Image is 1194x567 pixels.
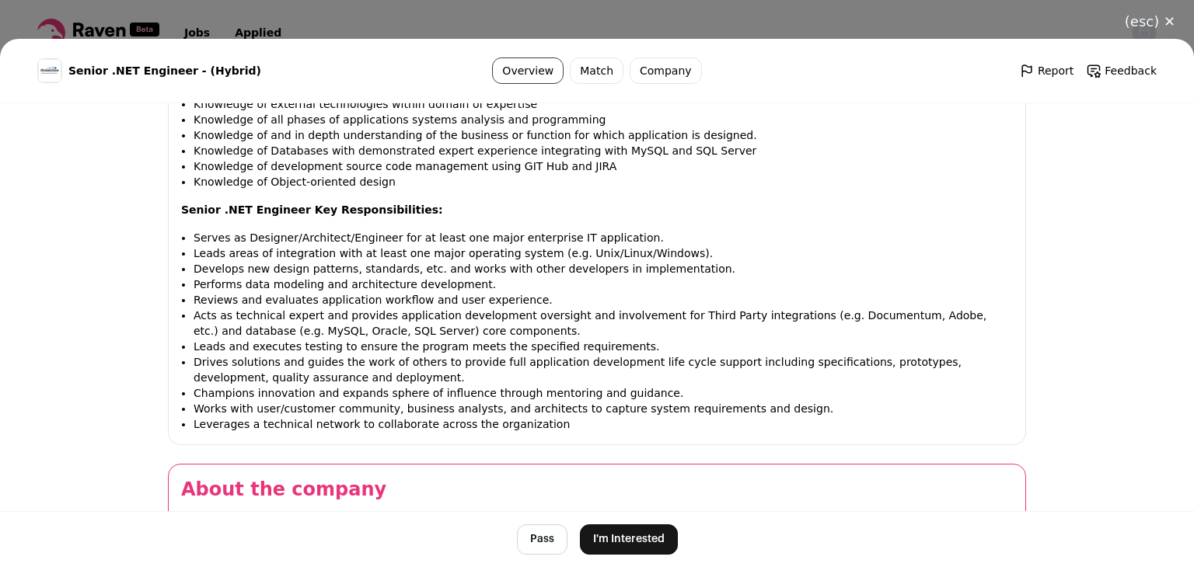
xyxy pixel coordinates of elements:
li: Knowledge of Object-oriented design [194,174,1013,190]
li: Performs data modeling and architecture development. [194,277,1013,292]
li: Knowledge of Databases with demonstrated expert experience integrating with MySQL and SQL Server [194,143,1013,158]
li: Drives solutions and guides the work of others to provide full application development life cycle... [194,354,1013,385]
li: Knowledge of and in depth understanding of the business or function for which application is desi... [194,127,1013,143]
button: Pass [517,524,567,555]
a: Report [1019,63,1074,78]
button: I'm Interested [580,524,678,555]
li: Reviews and evaluates application workflow and user experience. [194,292,1013,308]
a: Match [570,57,623,84]
li: Knowledge of all phases of applications systems analysis and programming [194,112,1013,127]
li: Champions innovation and expands sphere of influence through mentoring and guidance. [194,385,1013,401]
li: Leads and executes testing to ensure the program meets the specified requirements. [194,339,1013,354]
li: Leads areas of integration with at least one major operating system (e.g. Unix/Linux/Windows). [194,245,1013,261]
li: Leverages a technical network to collaborate across the organization [194,416,1013,432]
li: Knowledge of external technologies within domain of expertise [194,96,1013,112]
strong: Senior .NET Engineer Key Responsibilities: [181,203,443,216]
img: a1830f901a5632f9bb4ab68bb43991403f1b9aa02448ec4e8f16baa60fa78ee5.jpg [38,59,61,82]
li: Develops new design patterns, standards, etc. and works with other developers in implementation. [194,261,1013,277]
li: Acts as technical expert and provides application development oversight and involvement for Third... [194,308,1013,339]
a: Feedback [1086,63,1157,78]
li: Works with user/customer community, business analysts, and architects to capture system requireme... [194,401,1013,416]
li: Knowledge of development source code management using GIT Hub and JIRA [194,158,1013,174]
span: Senior .NET Engineer - (Hybrid) [68,63,261,78]
a: Overview [492,57,564,84]
a: Company [630,57,702,84]
button: Close modal [1106,5,1194,39]
li: Serves as Designer/Architect/Engineer for at least one major enterprise IT application. [194,230,1013,245]
h2: About the company [181,477,1013,502]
